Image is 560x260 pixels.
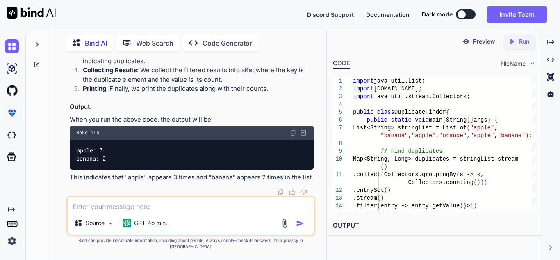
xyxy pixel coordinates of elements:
span: .filter [353,202,377,209]
div: 14 [333,202,342,210]
span: "apple" [412,132,436,139]
span: { [446,109,449,115]
img: copy [290,129,296,136]
span: void [415,117,429,123]
img: premium [5,106,19,120]
span: ( [473,179,477,186]
span: Collectors.toMap [384,210,439,217]
span: ( [377,195,380,201]
li: : Finally, we print the duplicates along with their counts. [76,84,314,96]
span: "apple" [470,124,494,131]
span: 1 [470,202,473,209]
span: ) [384,163,387,170]
div: 9 [333,147,342,155]
span: Discord Support [307,11,354,18]
img: GPT-4o mini [123,219,131,227]
span: apple: 3 [77,147,103,154]
div: 3 [333,93,342,101]
span: ) [480,179,484,186]
span: ] [470,117,473,123]
span: List<String> stringList = List.of [353,124,467,131]
p: When you run the above code, the output will be: [70,115,314,124]
div: CODE [333,59,350,69]
span: entry -> entry.getValue [380,202,460,209]
span: FileName [501,60,526,68]
span: Map. [442,210,456,217]
img: settings [5,234,19,248]
span: [ [467,117,470,123]
button: Invite Team [487,6,547,23]
span: Documentation [366,11,410,18]
span: ) [525,132,528,139]
span: "apple" [470,132,494,139]
span: public [367,117,387,123]
h2: OUTPUT [328,216,541,235]
span: ( [439,210,442,217]
span: "banana" [380,132,408,139]
p: Code Generator [203,38,252,48]
p: Run [519,37,529,46]
span: ) [484,179,487,186]
div: 5 [333,108,342,116]
code: Map [245,66,256,74]
p: Web Search [136,38,173,48]
span: Collectors.groupingBy [384,171,456,178]
span: ) [380,195,384,201]
div: 11 [333,171,342,179]
span: s -> s, [460,171,484,178]
span: ( [384,187,387,193]
span: .collect [353,171,380,178]
p: GPT-4o min.. [134,219,169,227]
p: Bind can provide inaccurate information, including about people. Always double-check its answers.... [66,237,315,250]
span: "banana" [498,132,525,139]
span: "orange" [439,132,467,139]
span: , [408,132,411,139]
button: Documentation [366,10,410,19]
span: import [353,93,373,100]
span: args [473,117,487,123]
img: icon [296,219,304,228]
img: Bind AI [7,7,56,19]
div: 7 [333,124,342,132]
h3: Output: [70,102,314,112]
span: banana: 2 [76,155,106,163]
img: darkCloudIdeIcon [5,128,19,142]
span: .collect [353,210,380,217]
span: class [377,109,394,115]
img: chevron down [529,60,536,67]
span: ( [460,202,463,209]
p: Source [86,219,105,227]
span: stream [498,156,518,162]
div: 8 [333,140,342,147]
div: 10 [333,155,342,163]
span: ( [377,202,380,209]
span: ) [473,202,477,209]
div: 13 [333,194,342,202]
span: Map<String, Long> duplicates = stringList. [353,156,498,162]
span: ( [380,163,384,170]
span: ( [380,171,384,178]
span: Dark mode [422,10,453,18]
span: , [467,132,470,139]
p: This indicates that "apple" appears 3 times and "banana" appears 2 times in the list. [70,173,314,182]
span: Collectors.counting [408,179,473,186]
div: 6 [333,116,342,124]
span: DuplicateFinder [394,109,446,115]
span: ) [477,179,480,186]
span: , [494,124,497,131]
strong: Printing [83,85,106,92]
div: 12 [333,186,342,194]
img: like [289,189,296,196]
span: ( [456,171,460,178]
span: { [494,117,497,123]
img: ai-studio [5,62,19,76]
span: java.util.stream.Collectors; [373,93,470,100]
p: Bind AI [85,38,107,48]
strong: Collecting Results [83,66,137,74]
span: .entrySet [353,187,384,193]
span: public [353,109,373,115]
span: ) [487,117,491,123]
span: // Find duplicates [380,148,442,154]
li: : We collect the filtered results into a where the key is the duplicate element and the value is ... [76,66,314,84]
span: ( [467,124,470,131]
